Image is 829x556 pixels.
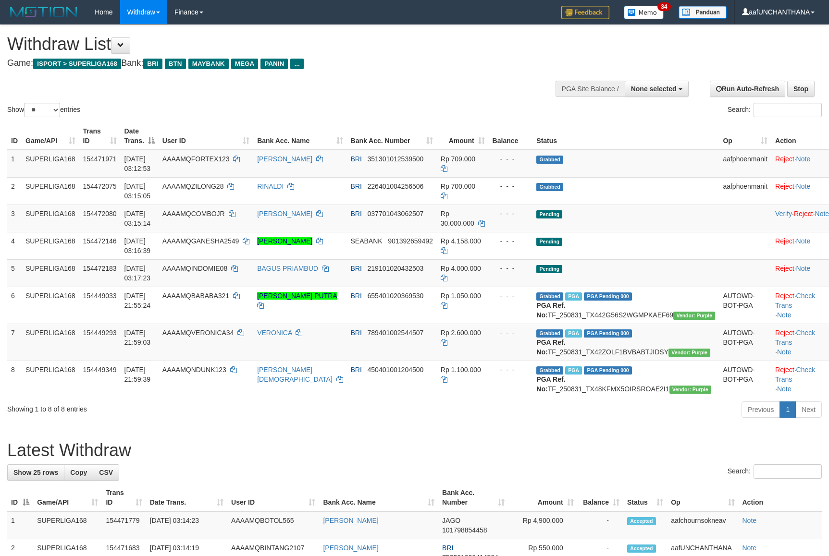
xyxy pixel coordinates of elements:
span: AAAAMQZILONG28 [162,182,224,190]
span: 154449033 [83,292,117,300]
span: AAAAMQCOMBOJR [162,210,225,218]
a: Next [795,401,822,418]
h1: Withdraw List [7,35,543,54]
span: AAAAMQFORTEX123 [162,155,230,163]
td: AAAAMQBOTOL565 [227,511,319,539]
span: Marked by aafheankoy [565,366,582,375]
a: 1 [780,401,796,418]
td: AUTOWD-BOT-PGA [719,361,771,398]
span: BRI [351,265,362,272]
span: 154472146 [83,237,117,245]
th: ID [7,122,22,150]
th: Bank Acc. Number: activate to sort column ascending [347,122,437,150]
h4: Game: Bank: [7,59,543,68]
input: Search: [754,103,822,117]
a: VERONICA [257,329,292,337]
span: Copy 901392659492 to clipboard [388,237,433,245]
a: [PERSON_NAME] [323,517,378,524]
span: Copy 219101020432503 to clipboard [368,265,424,272]
td: 154471779 [102,511,146,539]
div: - - - [493,264,529,273]
th: Bank Acc. Number: activate to sort column ascending [438,484,508,511]
td: TF_250831_TX48KFMX5OIRSROAE2I1 [532,361,719,398]
a: Show 25 rows [7,464,64,481]
span: Accepted [627,517,656,525]
td: 4 [7,232,22,259]
a: Note [796,182,811,190]
span: Pending [536,265,562,273]
th: ID: activate to sort column descending [7,484,33,511]
td: Rp 4,900,000 [508,511,577,539]
span: Marked by aafheankoy [565,292,582,301]
span: Rp 709.000 [441,155,475,163]
a: Note [777,311,792,319]
th: Date Trans.: activate to sort column ascending [146,484,227,511]
span: PGA Pending [584,366,632,375]
a: [PERSON_NAME] [257,237,312,245]
span: BRI [351,329,362,337]
span: CSV [99,469,113,476]
button: None selected [625,81,689,97]
span: SEABANK [351,237,383,245]
span: [DATE] 03:17:23 [124,265,151,282]
a: Run Auto-Refresh [710,81,785,97]
span: Rp 1.100.000 [441,366,481,374]
span: None selected [631,85,677,93]
span: BRI [442,544,453,552]
span: 154471971 [83,155,117,163]
span: 154472183 [83,265,117,272]
span: [DATE] 03:12:53 [124,155,151,172]
span: PGA Pending [584,292,632,301]
span: BRI [351,210,362,218]
a: Reject [775,329,794,337]
td: SUPERLIGA168 [33,511,102,539]
td: aafphoenmanit [719,177,771,205]
a: Note [796,155,811,163]
span: Rp 2.600.000 [441,329,481,337]
a: BAGUS PRIAMBUD [257,265,318,272]
span: ... [290,59,303,69]
span: Grabbed [536,292,563,301]
th: Balance [489,122,533,150]
div: - - - [493,365,529,375]
span: Rp 4.000.000 [441,265,481,272]
a: Note [777,348,792,356]
span: Rp 700.000 [441,182,475,190]
span: Vendor URL: https://trx4.1velocity.biz [673,312,715,320]
span: Copy 351301012539500 to clipboard [368,155,424,163]
span: Marked by aafheankoy [565,329,582,338]
th: User ID: activate to sort column ascending [159,122,253,150]
span: Show 25 rows [13,469,58,476]
td: aafphoenmanit [719,150,771,178]
a: Note [742,544,757,552]
td: SUPERLIGA168 [22,205,79,232]
td: 5 [7,259,22,287]
a: Note [777,385,792,393]
label: Show entries [7,103,80,117]
span: AAAAMQNDUNK123 [162,366,226,374]
td: TF_250831_TX42ZOLF1BVBABTJIDSY [532,324,719,361]
span: BRI [143,59,162,69]
span: [DATE] 03:16:39 [124,237,151,254]
span: 154472080 [83,210,117,218]
span: Pending [536,238,562,246]
a: Check Trans [775,366,815,383]
th: Balance: activate to sort column ascending [578,484,623,511]
td: AUTOWD-BOT-PGA [719,287,771,324]
a: Reject [775,155,794,163]
img: Feedback.jpg [561,6,609,19]
td: 6 [7,287,22,324]
td: SUPERLIGA168 [22,177,79,205]
a: Stop [787,81,815,97]
span: Vendor URL: https://trx4.1velocity.biz [669,386,711,394]
div: - - - [493,181,529,191]
a: Reject [775,366,794,374]
th: Op: activate to sort column ascending [719,122,771,150]
a: Reject [794,210,813,218]
a: Previous [742,401,780,418]
span: [DATE] 21:59:39 [124,366,151,383]
span: [DATE] 03:15:14 [124,210,151,227]
span: Pending [536,210,562,218]
span: Grabbed [536,329,563,338]
td: aafchournsokneav [667,511,738,539]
